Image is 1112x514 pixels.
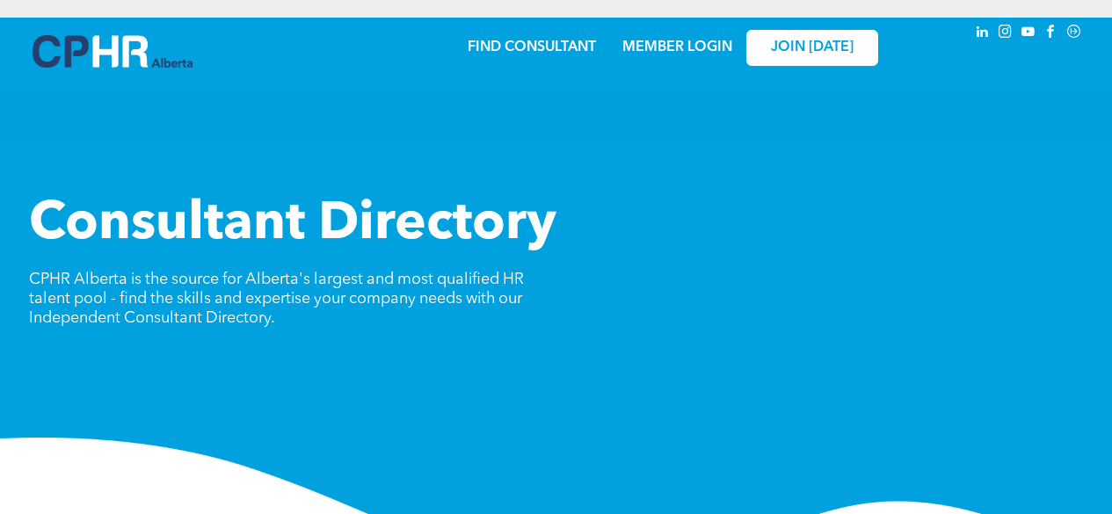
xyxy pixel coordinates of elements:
a: youtube [1019,22,1038,46]
a: MEMBER LOGIN [622,40,732,54]
a: linkedin [973,22,992,46]
a: facebook [1042,22,1061,46]
span: Consultant Directory [29,199,556,251]
a: Social network [1065,22,1084,46]
img: A blue and white logo for cp alberta [33,35,193,68]
a: instagram [996,22,1015,46]
span: CPHR Alberta is the source for Alberta's largest and most qualified HR talent pool - find the ski... [29,271,524,326]
a: JOIN [DATE] [746,30,878,66]
a: FIND CONSULTANT [468,40,596,54]
span: JOIN [DATE] [771,40,854,56]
